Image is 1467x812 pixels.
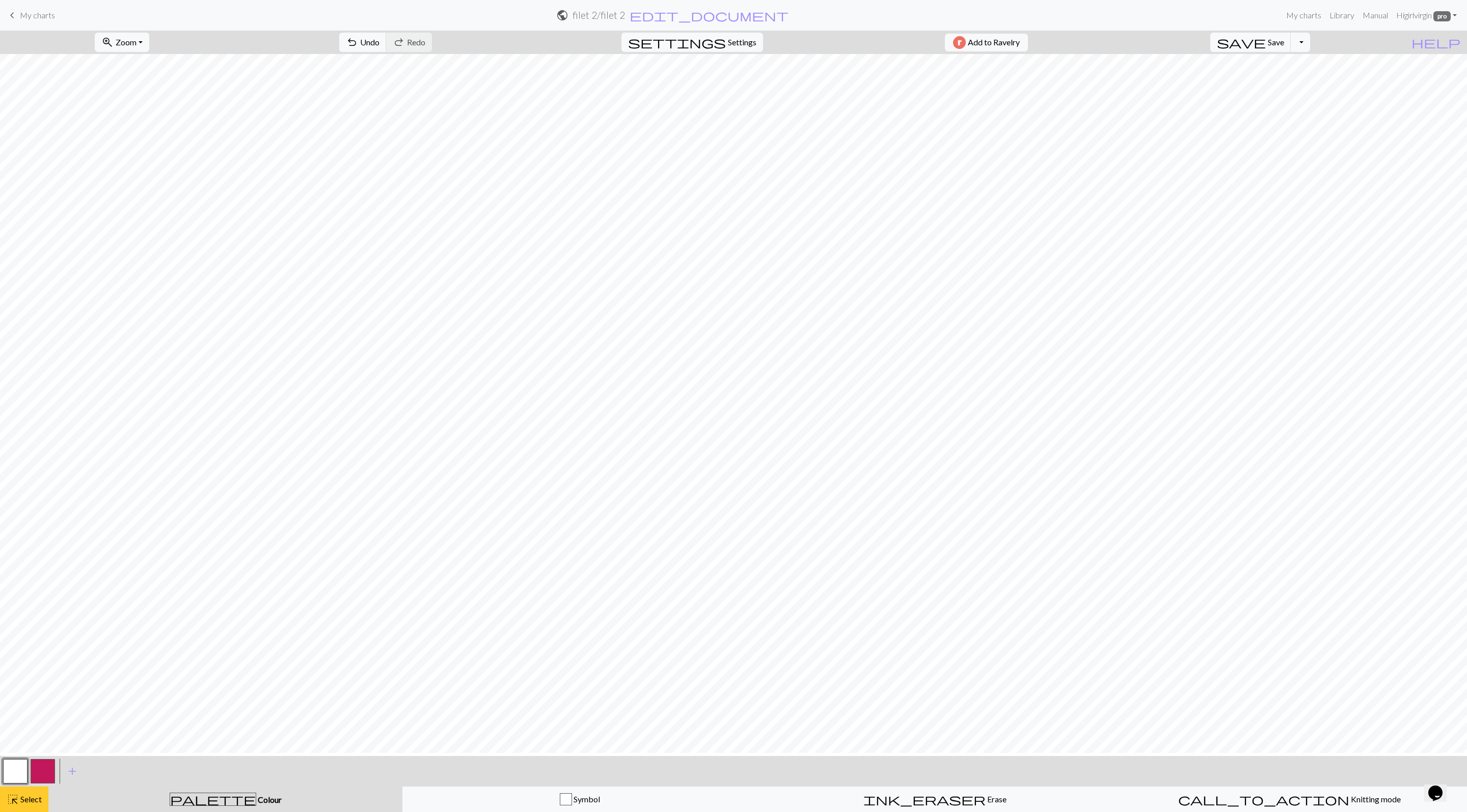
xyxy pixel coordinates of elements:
[1217,35,1266,49] span: save
[1325,5,1359,25] a: Library
[1112,787,1467,812] button: Knitting mode
[20,10,55,20] span: My charts
[101,35,114,49] span: zoom_in
[757,787,1112,812] button: Erase
[573,9,625,21] h2: filet 2 / filet 2
[863,792,986,806] span: ink_eraser
[48,787,402,812] button: Colour
[628,36,726,48] i: Settings
[1282,5,1325,25] a: My charts
[572,794,600,804] span: Symbol
[1268,37,1284,47] span: Save
[1210,33,1291,52] button: Save
[1424,771,1457,802] iframe: chat widget
[6,8,18,22] span: keyboard_arrow_left
[346,35,358,49] span: undo
[945,34,1028,51] button: Add to Ravelry
[953,36,966,49] img: Ravelry
[66,764,78,778] span: add
[986,794,1007,804] span: Erase
[1411,35,1460,49] span: help
[339,33,387,52] button: Undo
[1178,792,1349,806] span: call_to_action
[170,792,256,806] span: palette
[968,36,1020,49] span: Add to Ravelry
[556,8,568,22] span: public
[1433,11,1451,21] span: pro
[1349,794,1401,804] span: Knitting mode
[621,33,763,52] button: SettingsSettings
[360,37,379,47] span: Undo
[630,8,789,22] span: edit_document
[1359,5,1392,25] a: Manual
[256,795,282,804] span: Colour
[7,792,19,806] span: highlight_alt
[402,787,757,812] button: Symbol
[95,33,149,52] button: Zoom
[19,794,42,804] span: Select
[628,35,726,49] span: settings
[116,37,137,47] span: Zoom
[728,36,756,48] span: Settings
[1392,5,1461,25] a: Higirlvirgin pro
[6,7,55,24] a: My charts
